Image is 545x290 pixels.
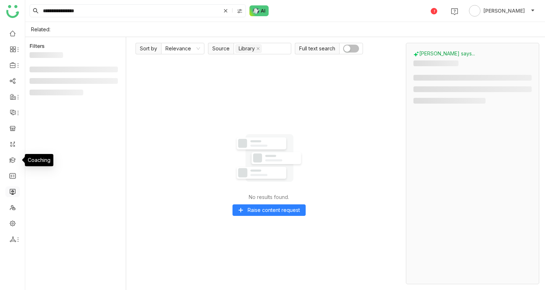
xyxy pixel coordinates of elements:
img: search-type.svg [237,8,243,14]
img: help.svg [451,8,458,15]
span: Sort by [136,43,161,54]
button: [PERSON_NAME] [468,5,536,17]
div: No results found. [249,194,289,200]
img: buddy-says [413,51,419,57]
div: 1 [431,8,437,14]
button: Raise content request [232,204,306,216]
img: ask-buddy-normal.svg [249,5,269,16]
div: Library [239,45,255,53]
span: Full text search [295,43,339,54]
span: [PERSON_NAME] [483,7,525,15]
nz-select-item: Library [235,44,262,53]
img: No results found. [233,122,305,194]
span: Source [208,43,234,54]
img: logo [6,5,19,18]
div: Related: [31,26,50,32]
div: Filters [30,42,45,50]
img: avatar [469,5,480,17]
span: Raise content request [248,206,300,214]
nz-select-item: Relevance [165,43,200,54]
span: [PERSON_NAME] says... [413,50,475,56]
